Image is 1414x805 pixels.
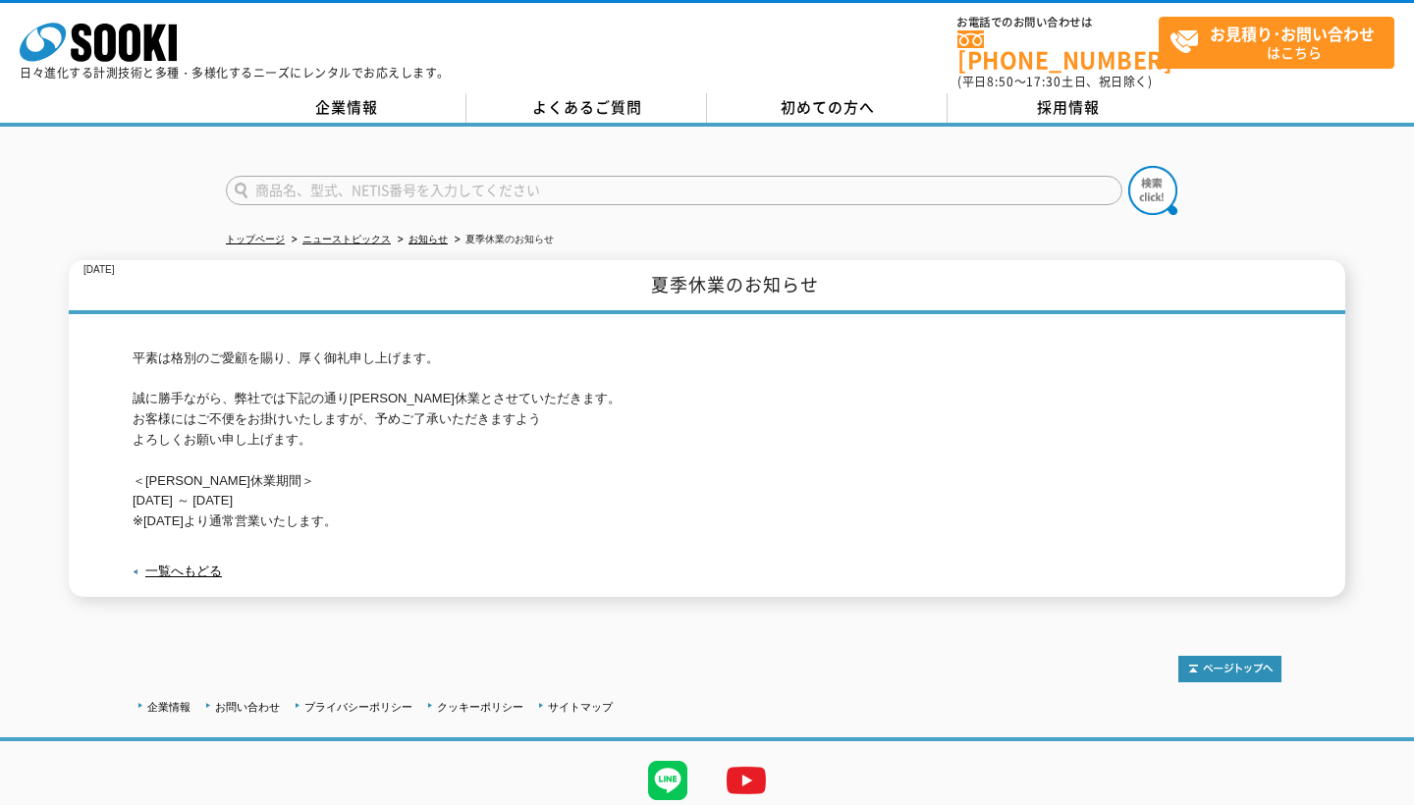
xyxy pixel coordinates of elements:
[215,701,280,713] a: お問い合わせ
[20,67,450,79] p: 日々進化する計測技術と多種・多様化するニーズにレンタルでお応えします。
[145,563,222,578] a: 一覧へもどる
[1210,22,1375,45] strong: お見積り･お問い合わせ
[1128,166,1177,215] img: btn_search.png
[451,230,554,250] li: 夏季休業のお知らせ
[466,93,707,123] a: よくあるご質問
[408,234,448,244] a: お知らせ
[707,93,948,123] a: 初めての方へ
[83,260,114,281] p: [DATE]
[437,701,523,713] a: クッキーポリシー
[69,260,1345,314] h1: 夏季休業のお知らせ
[948,93,1188,123] a: 採用情報
[133,349,1281,532] p: 平素は格別のご愛顧を賜り、厚く御礼申し上げます。 誠に勝手ながら、弊社では下記の通り[PERSON_NAME]休業とさせていただきます。 お客様にはご不便をお掛けいたしますが、予めご了承いただき...
[1178,656,1281,682] img: トップページへ
[957,30,1159,71] a: [PHONE_NUMBER]
[302,234,391,244] a: ニューストピックス
[957,73,1152,90] span: (平日 ～ 土日、祝日除く)
[781,96,875,118] span: 初めての方へ
[957,17,1159,28] span: お電話でのお問い合わせは
[226,234,285,244] a: トップページ
[1159,17,1394,69] a: お見積り･お問い合わせはこちら
[226,93,466,123] a: 企業情報
[987,73,1014,90] span: 8:50
[548,701,613,713] a: サイトマップ
[1169,18,1393,67] span: はこちら
[1026,73,1061,90] span: 17:30
[304,701,412,713] a: プライバシーポリシー
[226,176,1122,205] input: 商品名、型式、NETIS番号を入力してください
[147,701,190,713] a: 企業情報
